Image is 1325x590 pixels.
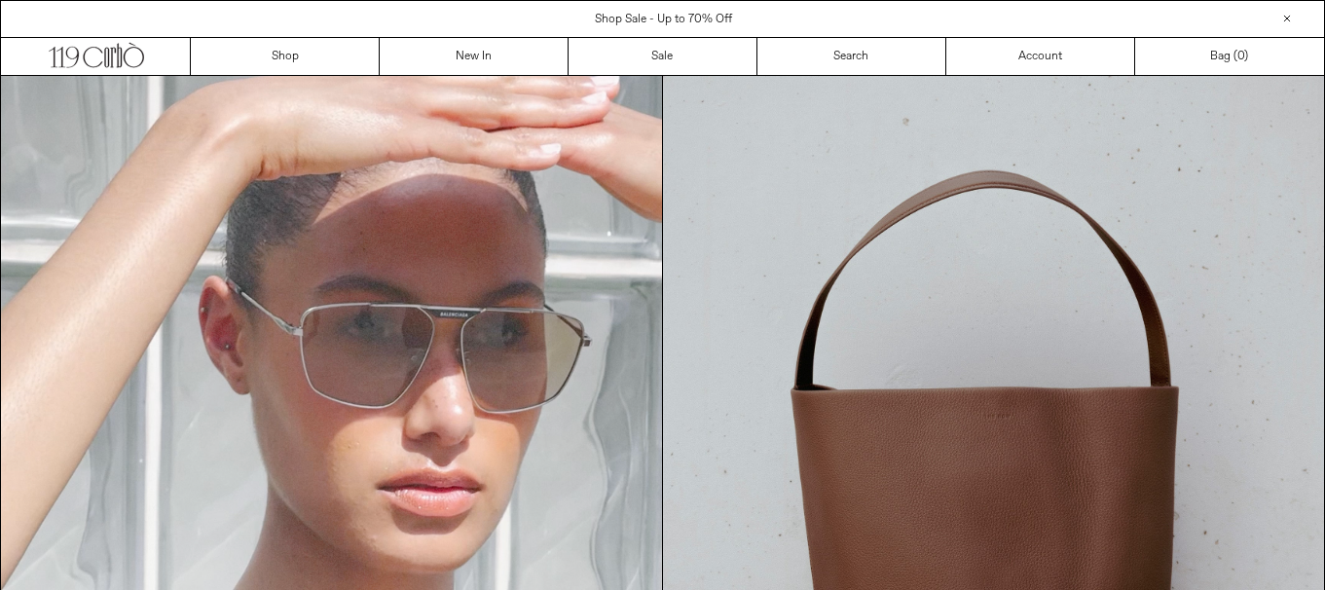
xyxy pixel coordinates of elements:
a: Bag () [1135,38,1324,75]
a: Sale [569,38,757,75]
a: Shop [191,38,380,75]
a: New In [380,38,569,75]
a: Search [757,38,946,75]
a: Account [946,38,1135,75]
span: 0 [1237,49,1244,64]
span: ) [1237,48,1248,65]
a: Shop Sale - Up to 70% Off [595,12,732,27]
